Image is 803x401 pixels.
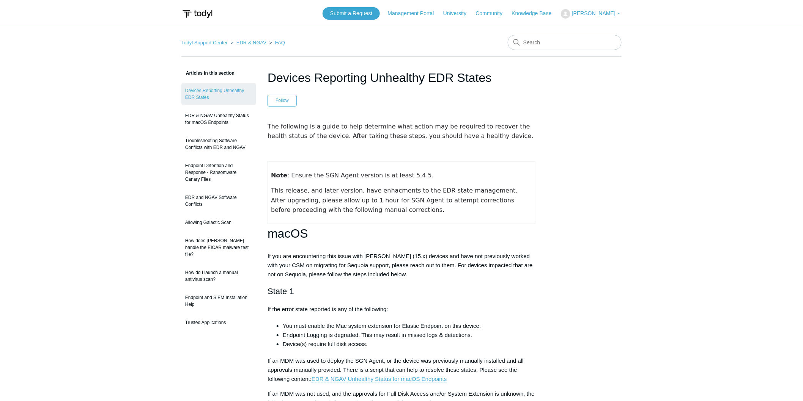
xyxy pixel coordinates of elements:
[268,356,535,384] p: If an MDM was used to deploy the SGN Agent, or the device was previously manually installed and a...
[268,40,285,45] li: FAQ
[181,133,256,155] a: Troubleshooting Software Conflicts with EDR and NGAV
[283,321,535,331] li: You must enable the Mac system extension for Elastic Endpoint on this device.
[181,158,256,186] a: Endpoint Detention and Response - Ransomware Canary Files
[312,376,447,382] a: EDR & NGAV Unhealthy Status for macOS Endpoints
[181,315,256,330] a: Trusted Applications
[268,224,535,243] h1: macOS
[268,95,297,106] button: Follow Article
[268,305,535,314] p: If the error state reported is any of the following:
[512,9,559,17] a: Knowledge Base
[443,9,474,17] a: University
[268,123,534,140] span: The following is a guide to help determine what action may be required to recover the health stat...
[271,172,287,179] strong: Note
[275,40,285,45] a: FAQ
[181,70,235,76] span: Articles in this section
[181,40,228,45] a: Todyl Support Center
[181,190,256,211] a: EDR and NGAV Software Conflicts
[229,40,268,45] li: EDR & NGAV
[181,290,256,312] a: Endpoint and SIEM Installation Help
[181,265,256,287] a: How do I launch a manual antivirus scan?
[268,252,535,279] p: If you are encountering this issue with [PERSON_NAME] (15.x) devices and have not previously work...
[283,331,535,340] li: Endpoint Logging is degraded. This may result in missed logs & detections.
[268,285,535,298] h2: State 1
[181,7,214,21] img: Todyl Support Center Help Center home page
[181,233,256,262] a: How does [PERSON_NAME] handle the EICAR malware test file?
[323,7,380,20] a: Submit a Request
[388,9,442,17] a: Management Portal
[271,172,434,179] span: : Ensure the SGN Agent version is at least 5.4.5.
[508,35,622,50] input: Search
[268,69,535,87] h1: Devices Reporting Unhealthy EDR States
[181,83,256,105] a: Devices Reporting Unhealthy EDR States
[236,40,266,45] a: EDR & NGAV
[181,215,256,230] a: Allowing Galactic Scan
[181,40,229,45] li: Todyl Support Center
[476,9,510,17] a: Community
[283,340,535,349] li: Device(s) require full disk access.
[271,187,520,213] span: This release, and later version, have enhacments to the EDR state management. After upgrading, pl...
[572,10,616,16] span: [PERSON_NAME]
[561,9,622,19] button: [PERSON_NAME]
[181,108,256,130] a: EDR & NGAV Unhealthy Status for macOS Endpoints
